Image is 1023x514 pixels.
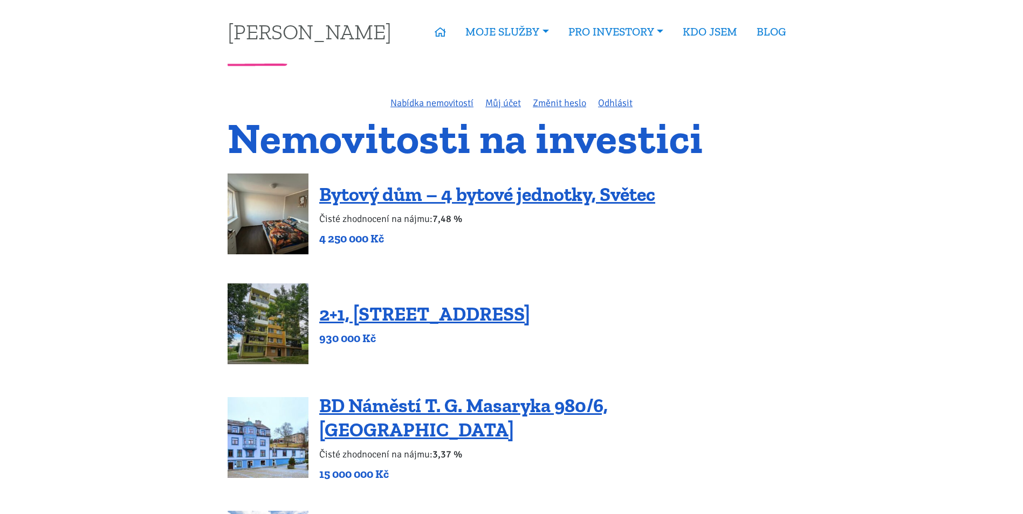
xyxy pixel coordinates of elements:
[319,447,795,462] p: Čisté zhodnocení na nájmu:
[485,97,521,109] a: Můj účet
[390,97,473,109] a: Nabídka nemovitostí
[319,183,655,206] a: Bytový dům – 4 bytové jednotky, Světec
[228,21,392,42] a: [PERSON_NAME]
[228,120,795,156] h1: Nemovitosti na investici
[456,19,558,44] a: MOJE SLUŽBY
[673,19,747,44] a: KDO JSEM
[432,448,462,460] b: 3,37 %
[319,394,608,441] a: BD Náměstí T. G. Masaryka 980/6, [GEOGRAPHIC_DATA]
[598,97,633,109] a: Odhlásit
[319,331,530,346] p: 930 000 Kč
[559,19,673,44] a: PRO INVESTORY
[319,467,795,482] p: 15 000 000 Kč
[319,231,655,246] p: 4 250 000 Kč
[319,302,530,325] a: 2+1, [STREET_ADDRESS]
[533,97,586,109] a: Změnit heslo
[747,19,795,44] a: BLOG
[432,213,462,225] b: 7,48 %
[319,211,655,226] p: Čisté zhodnocení na nájmu:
